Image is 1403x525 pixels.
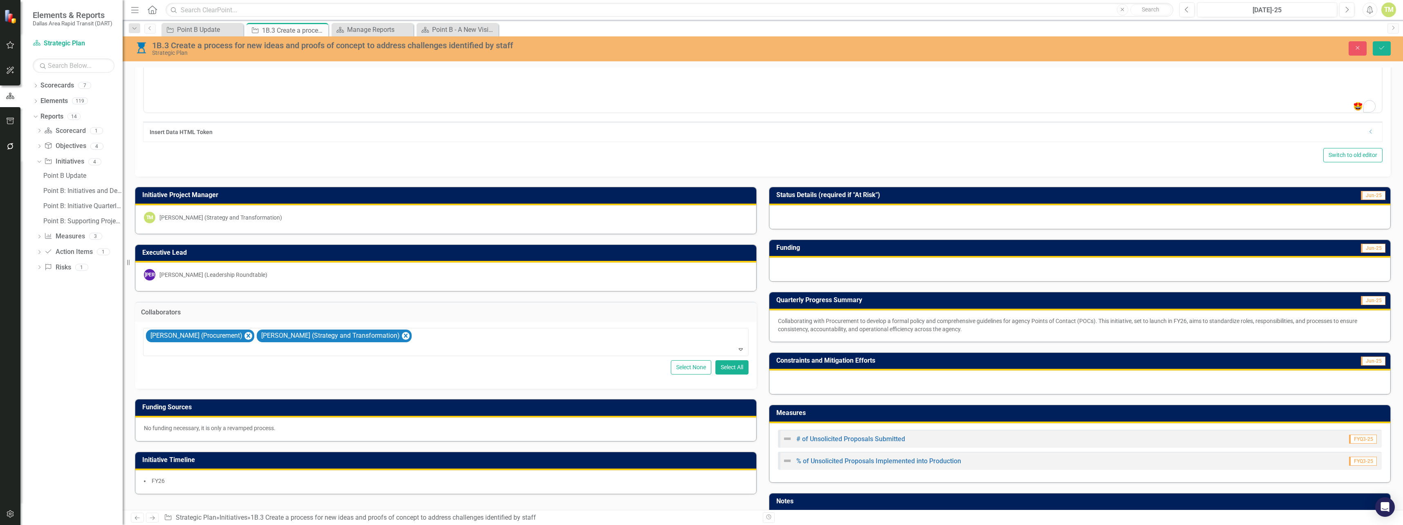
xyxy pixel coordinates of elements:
h3: Collaborators [141,309,751,316]
h3: Notes [776,498,1386,505]
img: Not Defined [782,434,792,444]
a: Objectives [44,141,86,151]
button: Select None [671,360,711,375]
div: Open Intercom Messenger [1375,497,1395,517]
a: Elements [40,96,68,106]
img: Not Defined [782,456,792,466]
button: [DATE]-25 [1197,2,1337,17]
div: [PERSON_NAME] (Strategy and Transformation) [259,330,401,342]
p: Collaborating with Procurement to develop a formal policy and comprehensive guidelines for agency... [778,317,1382,333]
input: Search ClearPoint... [166,3,1173,17]
div: 7 [78,82,91,89]
a: Point B: Supporting Projects + Summary [41,215,123,228]
a: Scorecards [40,81,74,90]
h3: Measures [776,409,1386,417]
div: » » [164,513,757,523]
a: Initiatives [44,157,84,166]
button: Select All [715,360,749,375]
a: Reports [40,112,63,121]
div: [PERSON_NAME] (Strategy and Transformation) [159,213,282,222]
div: 1B.3 Create a process for new ideas and proofs of concept to address challenges identified by staff [262,25,326,36]
div: Point B - A New Vision for Mobility in [GEOGRAPHIC_DATA][US_STATE] [432,25,496,35]
h3: Constraints and Mitigation Efforts [776,357,1262,364]
a: Initiatives [220,514,247,521]
img: Initiated [135,41,148,54]
a: Action Items [44,247,92,257]
a: Scorecard [44,126,85,136]
div: 1 [75,264,88,271]
h3: Funding Sources [142,404,752,411]
h3: Status Details (required if "At Risk") [776,191,1266,199]
h3: Initiative Project Manager [142,191,752,199]
h3: Initiative Timeline [142,456,752,464]
div: 1B.3 Create a process for new ideas and proofs of concept to address challenges identified by staff [251,514,536,521]
div: Point B Update [43,172,123,179]
a: Point B Update [164,25,241,35]
small: Dallas Area Rapid Transit (DART) [33,20,112,27]
div: Point B: Supporting Projects + Summary [43,218,123,225]
div: 1 [97,249,110,256]
div: Point B: Initiatives and Descriptions [43,187,123,195]
div: [PERSON_NAME] [144,269,155,280]
span: Jun-25 [1361,296,1385,305]
button: TM [1381,2,1396,17]
div: Point B: Initiative Quarterly Summary by Executive Lead & PM [43,202,123,210]
img: ClearPoint Strategy [4,9,18,24]
div: Remove Ofie Garcia-Benavidas (Procurement) [244,332,252,340]
div: Insert Data HTML Token [150,128,1364,136]
span: Jun-25 [1361,357,1385,366]
span: FYQ3-25 [1349,435,1377,444]
h3: Executive Lead [142,249,752,256]
div: [PERSON_NAME] (Procurement) [148,330,244,342]
div: 4 [88,158,101,165]
div: 3 [89,233,102,240]
div: Point B Update [177,25,241,35]
a: Point B: Initiatives and Descriptions [41,184,123,197]
a: Measures [44,232,85,241]
h3: Funding [776,244,1071,251]
div: Strategic Plan [152,50,853,56]
h3: Quarterly Progress Summary [776,296,1247,304]
span: Jun-25 [1361,244,1385,253]
a: Manage Reports [334,25,411,35]
a: Point B Update [41,169,123,182]
button: Switch to old editor [1323,148,1383,162]
button: Search [1130,4,1171,16]
a: Risks [44,263,71,272]
span: Search [1142,6,1159,13]
div: 1B.3 Create a process for new ideas and proofs of concept to address challenges identified by staff [152,41,853,50]
span: Jun-25 [1361,191,1385,200]
div: Manage Reports [347,25,411,35]
div: 4 [90,143,103,150]
div: 119 [72,98,88,105]
div: [PERSON_NAME] (Leadership Roundtable) [159,271,267,279]
div: 14 [67,113,81,120]
div: Remove Tina Morch-Pierre (Strategy and Transformation) [402,332,410,340]
a: # of Unsolicited Proposals Submitted [796,435,905,443]
div: TM [144,212,155,223]
div: [DATE]-25 [1200,5,1334,15]
span: Elements & Reports [33,10,112,20]
input: Search Below... [33,58,114,73]
p: No funding necessary, it is only a revamped process. [144,424,748,432]
p: A proof of concept (POC) is a great tool to test new technologies and ideas at no or low cost to ... [2,2,1236,12]
a: Strategic Plan [176,514,216,521]
span: FY26 [152,478,165,484]
a: Point B: Initiative Quarterly Summary by Executive Lead & PM [41,200,123,213]
a: % of Unsolicited Proposals Implemented into Production [796,457,961,465]
span: FYQ3-25 [1349,457,1377,466]
div: 1 [90,127,103,134]
a: Strategic Plan [33,39,114,48]
a: Point B - A New Vision for Mobility in [GEOGRAPHIC_DATA][US_STATE] [419,25,496,35]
